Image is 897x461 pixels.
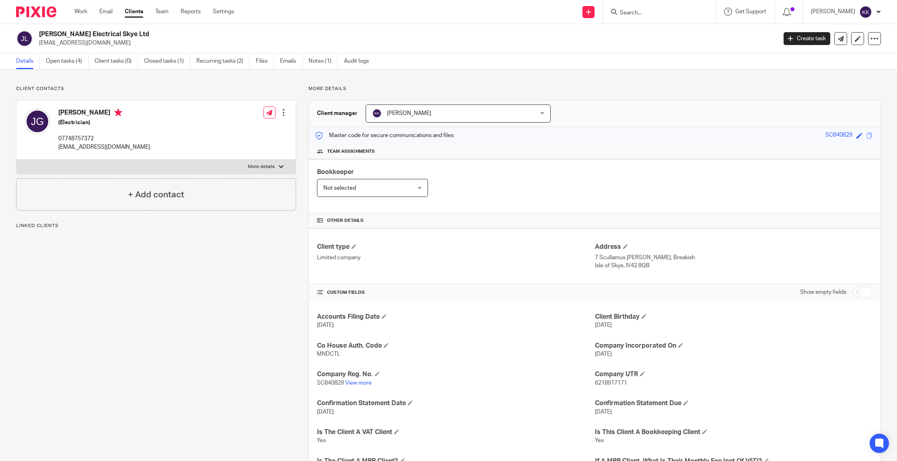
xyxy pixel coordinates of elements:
input: Search [619,10,691,17]
h4: Company Incorporated On [595,342,872,350]
p: 07748757372 [58,135,150,143]
a: Email [99,8,113,16]
label: Show empty fields [800,288,846,296]
img: svg%3E [16,30,33,47]
p: Limited company [317,254,595,262]
h4: Is The Client A VAT Client [317,428,595,436]
h4: Confirmation Statement Due [595,399,872,408]
span: [PERSON_NAME] [387,111,431,116]
a: Create task [784,32,830,45]
a: View more [345,380,372,386]
span: 6218917171 [595,380,627,386]
img: svg%3E [859,6,872,18]
span: Not selected [323,185,356,191]
h4: CUSTOM FIELDS [317,289,595,296]
a: Recurring tasks (2) [196,53,250,69]
p: More details [309,86,881,92]
a: Reports [181,8,201,16]
span: [DATE] [595,409,612,415]
p: [EMAIL_ADDRESS][DOMAIN_NAME] [39,39,772,47]
a: Details [16,53,40,69]
span: Team assignments [327,148,375,155]
h4: Address [595,243,872,251]
h4: Client Birthday [595,313,872,321]
a: Files [256,53,274,69]
span: Yes [317,438,326,443]
span: [DATE] [317,322,334,328]
span: SC840829 [317,380,344,386]
img: Pixie [16,6,56,17]
a: Team [155,8,169,16]
a: Work [74,8,87,16]
a: Audit logs [344,53,375,69]
h4: [PERSON_NAME] [58,109,150,119]
p: Linked clients [16,223,296,229]
p: 7 Scullamus [PERSON_NAME], Breakish [595,254,872,262]
h4: Is This Client A Bookkeeping Client [595,428,872,436]
h4: Co House Auth. Code [317,342,595,350]
p: [PERSON_NAME] [811,8,855,16]
img: svg%3E [372,109,382,118]
a: Settings [213,8,234,16]
span: Get Support [735,9,766,14]
p: Master code for secure communications and files [315,131,454,139]
span: MNDCTL [317,351,340,357]
h3: Client manager [317,109,358,117]
h4: Client type [317,243,595,251]
span: [DATE] [595,351,612,357]
h2: [PERSON_NAME] Electrical Skye Ltd [39,30,625,39]
img: svg%3E [25,109,50,134]
h4: Confirmation Statement Date [317,399,595,408]
h4: + Add contact [128,188,184,201]
a: Open tasks (4) [46,53,88,69]
div: SC840829 [825,131,852,140]
a: Emails [280,53,302,69]
a: Notes (1) [309,53,338,69]
span: Bookkeeper [317,169,354,175]
a: Client tasks (0) [95,53,138,69]
span: Yes [595,438,604,443]
span: [DATE] [317,409,334,415]
a: Clients [125,8,143,16]
p: Isle of Skye, IV42 8QB [595,262,872,270]
p: More details [248,164,275,170]
h4: Company Reg. No. [317,370,595,379]
p: [EMAIL_ADDRESS][DOMAIN_NAME] [58,143,150,151]
i: Primary [114,109,122,117]
p: Client contacts [16,86,296,92]
span: Other details [327,217,364,224]
span: [DATE] [595,322,612,328]
a: Closed tasks (1) [144,53,190,69]
h4: Accounts Filing Date [317,313,595,321]
h4: Company UTR [595,370,872,379]
h5: (Electrician) [58,119,150,127]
